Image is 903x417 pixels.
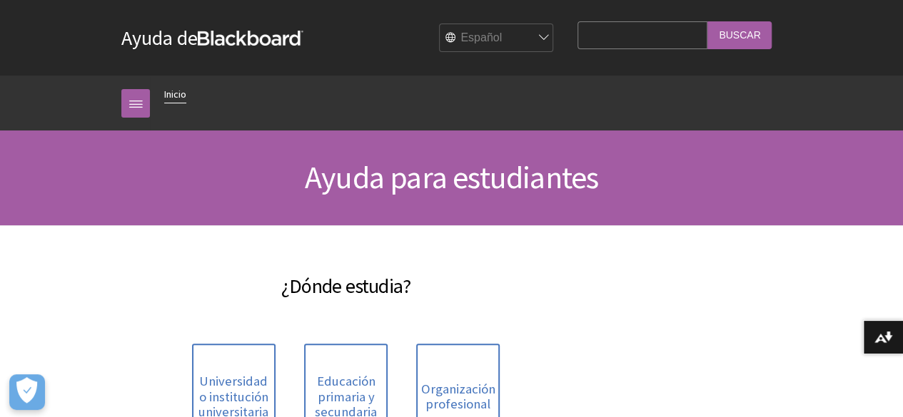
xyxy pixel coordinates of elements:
[121,254,570,301] h2: ¿Dónde estudia?
[121,25,303,51] a: Ayuda deBlackboard
[305,158,598,197] span: Ayuda para estudiantes
[421,381,495,412] span: Organización profesional
[9,374,45,410] button: Abrir preferencias
[440,24,554,53] select: Site Language Selector
[198,31,303,46] strong: Blackboard
[707,21,772,49] input: Buscar
[164,86,186,103] a: Inicio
